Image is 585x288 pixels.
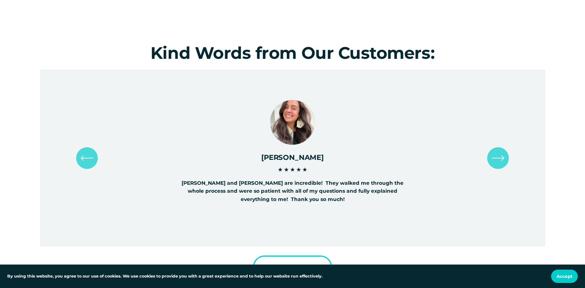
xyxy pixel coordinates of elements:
span: Accept [556,274,572,279]
button: Accept [551,270,578,283]
button: Previous [76,147,98,169]
button: Next [487,147,509,169]
p: Kind Words from Our Customers: [40,40,545,66]
p: By using this website, you agree to our use of cookies. We use cookies to provide you with a grea... [7,273,323,280]
a: See All Reviews [253,256,332,279]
